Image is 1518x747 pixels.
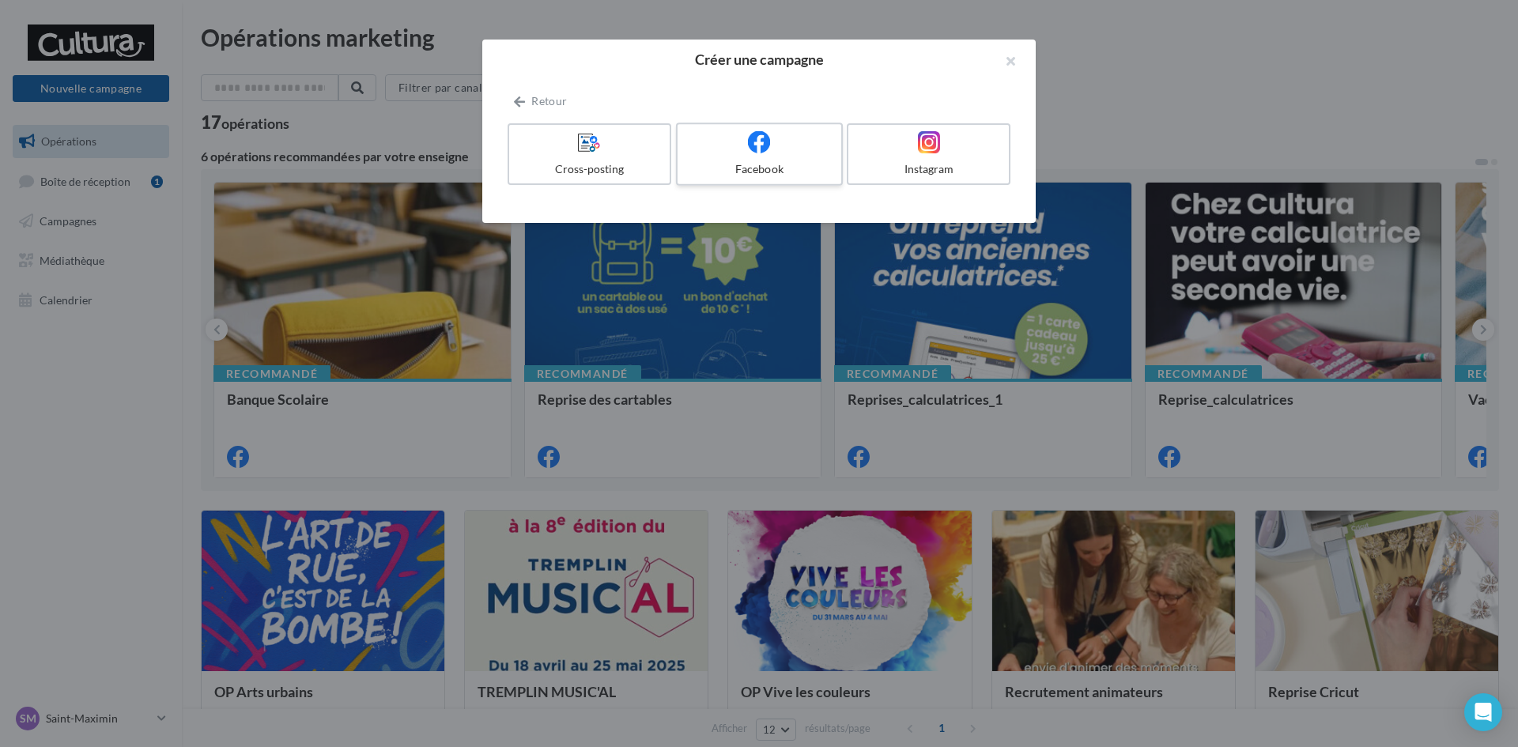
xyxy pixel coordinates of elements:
[508,92,573,111] button: Retour
[684,161,834,177] div: Facebook
[1464,693,1502,731] div: Open Intercom Messenger
[515,161,663,177] div: Cross-posting
[855,161,1003,177] div: Instagram
[508,52,1010,66] h2: Créer une campagne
